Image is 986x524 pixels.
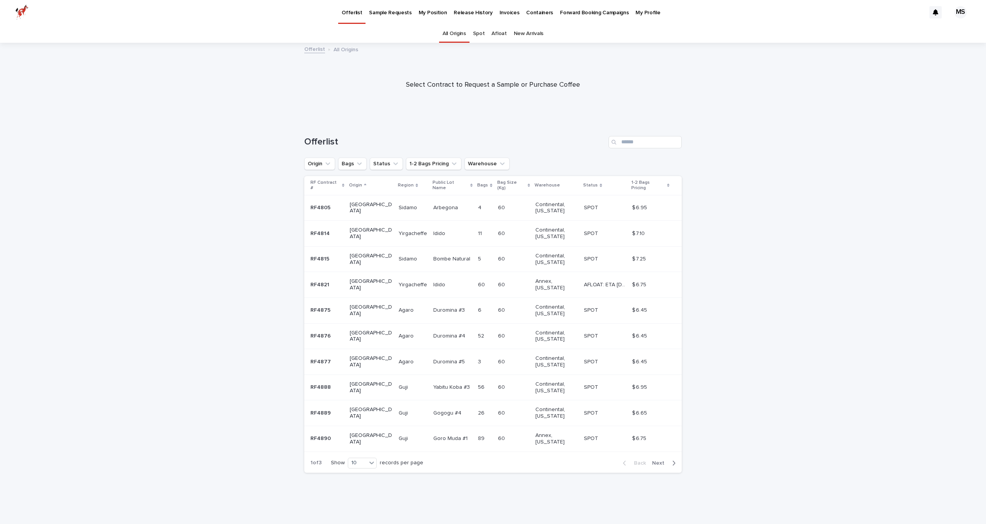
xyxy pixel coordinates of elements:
[350,406,392,420] p: [GEOGRAPHIC_DATA]
[304,426,682,452] tr: RF4890RF4890 [GEOGRAPHIC_DATA]GujiGuji Goro Muda #1Goro Muda #1 8989 6060 Annex, [US_STATE] SPOTS...
[478,331,486,339] p: 52
[584,331,600,339] p: SPOT
[478,434,486,442] p: 89
[464,158,510,170] button: Warehouse
[609,136,682,148] input: Search
[350,278,392,291] p: [GEOGRAPHIC_DATA]
[632,203,649,211] p: $ 6.95
[350,253,392,266] p: [GEOGRAPHIC_DATA]
[535,181,560,190] p: Warehouse
[632,408,649,417] p: $ 6.65
[350,381,392,394] p: [GEOGRAPHIC_DATA]
[310,203,332,211] p: RF4805
[632,434,648,442] p: $ 6.75
[478,203,483,211] p: 4
[406,158,461,170] button: 1-2 Bags Pricing
[304,158,335,170] button: Origin
[478,280,486,288] p: 60
[584,408,600,417] p: SPOT
[433,280,447,288] p: Idido
[310,408,332,417] p: RF4889
[498,229,506,237] p: 60
[498,254,506,262] p: 60
[304,297,682,323] tr: RF4875RF4875 [GEOGRAPHIC_DATA]AgaroAgaro Duromina #3Duromina #3 66 6060 Continental, [US_STATE] S...
[310,254,331,262] p: RF4815
[473,25,485,43] a: Spot
[399,434,409,442] p: Guji
[478,229,483,237] p: 11
[339,81,647,89] p: Select Contract to Request a Sample or Purchase Coffee
[478,408,486,417] p: 26
[584,383,600,391] p: SPOT
[433,408,463,417] p: Gogogu #4
[584,357,600,365] p: SPOT
[478,383,486,391] p: 56
[338,158,367,170] button: Bags
[399,306,415,314] p: Agaro
[304,272,682,298] tr: RF4821RF4821 [GEOGRAPHIC_DATA]YirgacheffeYirgacheffe IdidoIdido 6060 6060 Annex, [US_STATE] AFLOA...
[433,434,469,442] p: Goro Muda #1
[304,221,682,247] tr: RF4814RF4814 [GEOGRAPHIC_DATA]YirgacheffeYirgacheffe IdidoIdido 1111 6060 Continental, [US_STATE]...
[399,408,409,417] p: Guji
[304,195,682,221] tr: RF4805RF4805 [GEOGRAPHIC_DATA]SidamoSidamo ArbegonaArbegona 44 6060 Continental, [US_STATE] SPOTS...
[310,178,340,193] p: RF Contract #
[310,383,332,391] p: RF4888
[491,25,506,43] a: Afloat
[15,5,29,20] img: zttTXibQQrCfv9chImQE
[498,434,506,442] p: 60
[584,434,600,442] p: SPOT
[498,408,506,417] p: 60
[380,460,423,466] p: records per page
[632,357,649,365] p: $ 6.45
[350,202,392,215] p: [GEOGRAPHIC_DATA]
[348,459,367,467] div: 10
[399,203,419,211] p: Sidamo
[631,178,665,193] p: 1-2 Bags Pricing
[334,45,358,53] p: All Origins
[433,331,467,339] p: Duromina #4
[632,280,648,288] p: $ 6.75
[478,254,483,262] p: 5
[584,203,600,211] p: SPOT
[498,331,506,339] p: 60
[304,453,328,472] p: 1 of 3
[629,460,646,466] span: Back
[498,357,506,365] p: 60
[584,280,627,288] p: AFLOAT: ETA 09-27-2025
[399,357,415,365] p: Agaro
[433,229,447,237] p: Idido
[632,229,646,237] p: $ 7.10
[349,181,362,190] p: Origin
[350,330,392,343] p: [GEOGRAPHIC_DATA]
[954,6,967,18] div: MS
[350,432,392,445] p: [GEOGRAPHIC_DATA]
[304,375,682,400] tr: RF4888RF4888 [GEOGRAPHIC_DATA]GujiGuji Yabitu Koba #3Yabitu Koba #3 5656 6060 Continental, [US_ST...
[498,383,506,391] p: 60
[398,181,414,190] p: Region
[304,349,682,375] tr: RF4877RF4877 [GEOGRAPHIC_DATA]AgaroAgaro Duromina #5Duromina #5 33 6060 Continental, [US_STATE] S...
[632,254,647,262] p: $ 7.25
[652,460,669,466] span: Next
[370,158,403,170] button: Status
[304,136,605,148] h1: Offerlist
[584,254,600,262] p: SPOT
[498,203,506,211] p: 60
[514,25,543,43] a: New Arrivals
[632,306,649,314] p: $ 6.45
[649,460,682,467] button: Next
[617,460,649,467] button: Back
[304,246,682,272] tr: RF4815RF4815 [GEOGRAPHIC_DATA]SidamoSidamo Bombe NaturalBombe Natural 55 6060 Continental, [US_ST...
[310,357,332,365] p: RF4877
[433,383,471,391] p: Yabitu Koba #3
[583,181,598,190] p: Status
[304,44,325,53] a: Offerlist
[304,323,682,349] tr: RF4876RF4876 [GEOGRAPHIC_DATA]AgaroAgaro Duromina #4Duromina #4 5252 6060 Continental, [US_STATE]...
[477,181,488,190] p: Bags
[632,331,649,339] p: $ 6.45
[399,229,429,237] p: Yirgacheffe
[399,383,409,391] p: Guji
[632,383,649,391] p: $ 6.95
[498,280,506,288] p: 60
[304,400,682,426] tr: RF4889RF4889 [GEOGRAPHIC_DATA]GujiGuji Gogogu #4Gogogu #4 2626 6060 Continental, [US_STATE] SPOTS...
[498,306,506,314] p: 60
